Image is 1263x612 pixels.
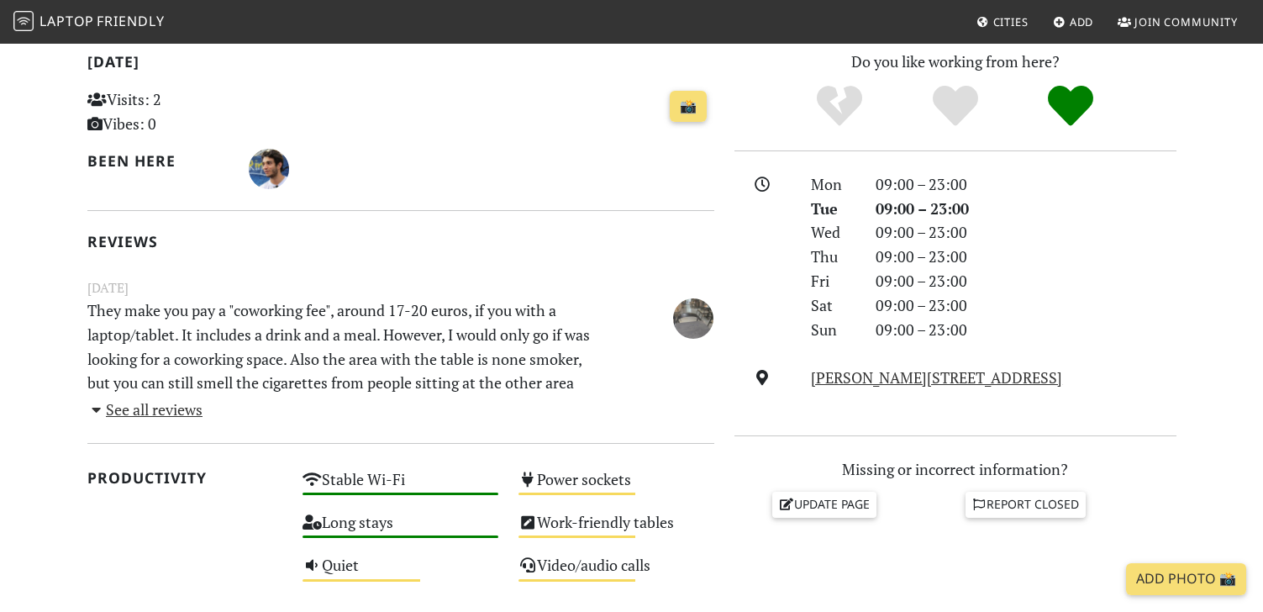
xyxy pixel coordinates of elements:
h2: Been here [87,152,229,170]
span: Join Community [1134,14,1238,29]
a: Join Community [1111,7,1245,37]
div: Wed [801,220,865,245]
div: 09:00 – 23:00 [866,269,1187,293]
img: 5497-paola.jpg [673,298,713,339]
img: 3274-victor-henrique.jpg [249,149,289,189]
p: Visits: 2 Vibes: 0 [87,87,283,136]
div: Fri [801,269,865,293]
div: No [781,83,897,129]
small: [DATE] [77,277,724,298]
img: LaptopFriendly [13,11,34,31]
div: Video/audio calls [508,551,724,594]
div: 09:00 – 23:00 [866,220,1187,245]
div: Quiet [292,551,508,594]
span: Cities [993,14,1029,29]
span: Add [1070,14,1094,29]
div: Power sockets [508,466,724,509]
h2: Productivity [87,469,283,487]
a: 📸 [670,91,707,123]
div: Sat [801,293,865,318]
p: Do you like working from here? [734,50,1176,74]
div: 09:00 – 23:00 [866,318,1187,342]
h2: [DATE] [87,53,714,77]
a: LaptopFriendly LaptopFriendly [13,8,165,37]
div: 09:00 – 23:00 [866,172,1187,197]
a: See all reviews [87,399,203,419]
div: 09:00 – 23:00 [866,245,1187,269]
div: Yes [897,83,1013,129]
div: 09:00 – 23:00 [866,293,1187,318]
div: Tue [801,197,865,221]
a: [PERSON_NAME][STREET_ADDRESS] [811,367,1062,388]
p: They make you pay a "coworking fee", around 17-20 euros, if you with a laptop/tablet. It includes... [77,298,617,395]
div: Long stays [292,509,508,551]
div: 09:00 – 23:00 [866,197,1187,221]
div: Mon [801,172,865,197]
a: Report closed [966,492,1087,517]
span: Paola Loz [673,306,713,326]
a: Cities [970,7,1035,37]
p: Missing or incorrect information? [734,457,1176,482]
a: Add [1046,7,1101,37]
span: Friendly [97,12,164,30]
div: Thu [801,245,865,269]
div: Work-friendly tables [508,509,724,551]
div: Stable Wi-Fi [292,466,508,509]
div: Definitely! [1013,83,1129,129]
span: Laptop [39,12,94,30]
a: Update page [772,492,876,517]
span: Victor Henrique Zuanazzi de Abreu [249,157,289,177]
div: Sun [801,318,865,342]
h2: Reviews [87,233,714,251]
